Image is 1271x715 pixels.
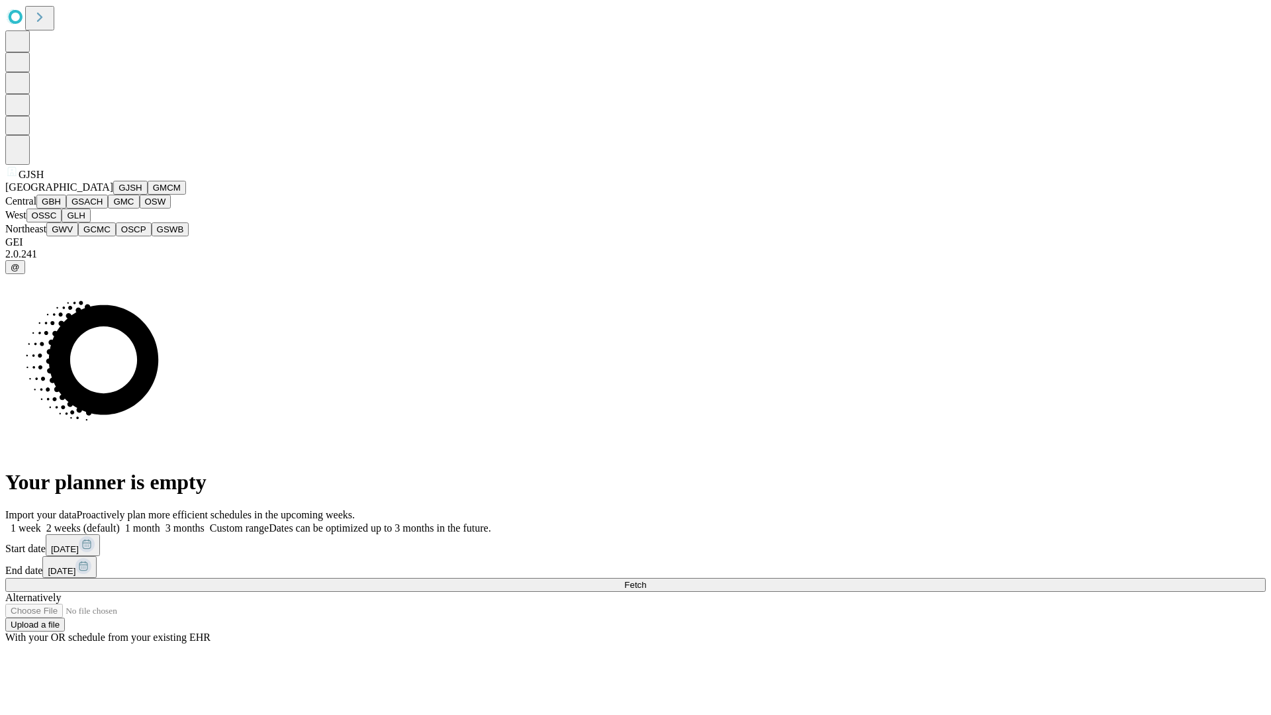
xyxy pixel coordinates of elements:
[116,222,152,236] button: OSCP
[5,632,211,643] span: With your OR schedule from your existing EHR
[46,222,78,236] button: GWV
[210,522,269,534] span: Custom range
[624,580,646,590] span: Fetch
[36,195,66,209] button: GBH
[140,195,171,209] button: OSW
[51,544,79,554] span: [DATE]
[62,209,90,222] button: GLH
[5,470,1266,495] h1: Your planner is empty
[5,181,113,193] span: [GEOGRAPHIC_DATA]
[108,195,139,209] button: GMC
[5,618,65,632] button: Upload a file
[5,260,25,274] button: @
[5,223,46,234] span: Northeast
[5,534,1266,556] div: Start date
[5,236,1266,248] div: GEI
[5,509,77,520] span: Import your data
[5,592,61,603] span: Alternatively
[152,222,189,236] button: GSWB
[5,209,26,220] span: West
[165,522,205,534] span: 3 months
[5,195,36,207] span: Central
[46,534,100,556] button: [DATE]
[77,509,355,520] span: Proactively plan more efficient schedules in the upcoming weeks.
[66,195,108,209] button: GSACH
[148,181,186,195] button: GMCM
[11,262,20,272] span: @
[78,222,116,236] button: GCMC
[46,522,120,534] span: 2 weeks (default)
[11,522,41,534] span: 1 week
[19,169,44,180] span: GJSH
[5,556,1266,578] div: End date
[5,578,1266,592] button: Fetch
[269,522,491,534] span: Dates can be optimized up to 3 months in the future.
[42,556,97,578] button: [DATE]
[26,209,62,222] button: OSSC
[5,248,1266,260] div: 2.0.241
[113,181,148,195] button: GJSH
[125,522,160,534] span: 1 month
[48,566,75,576] span: [DATE]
